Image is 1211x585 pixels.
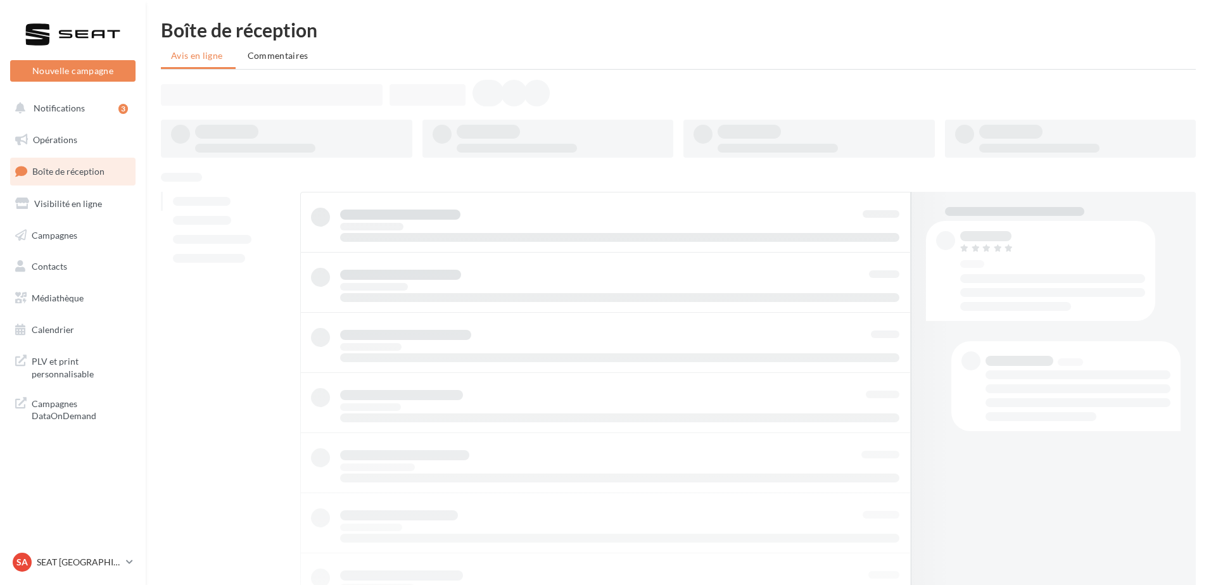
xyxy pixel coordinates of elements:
[32,261,67,272] span: Contacts
[8,158,138,185] a: Boîte de réception
[32,229,77,240] span: Campagnes
[32,166,105,177] span: Boîte de réception
[248,50,308,61] span: Commentaires
[8,222,138,249] a: Campagnes
[8,317,138,343] a: Calendrier
[34,103,85,113] span: Notifications
[16,556,28,569] span: SA
[8,390,138,427] a: Campagnes DataOnDemand
[8,348,138,385] a: PLV et print personnalisable
[118,104,128,114] div: 3
[8,127,138,153] a: Opérations
[8,95,133,122] button: Notifications 3
[10,550,136,574] a: SA SEAT [GEOGRAPHIC_DATA]
[32,324,74,335] span: Calendrier
[33,134,77,145] span: Opérations
[10,60,136,82] button: Nouvelle campagne
[8,253,138,280] a: Contacts
[8,285,138,311] a: Médiathèque
[32,395,130,422] span: Campagnes DataOnDemand
[32,292,84,303] span: Médiathèque
[34,198,102,209] span: Visibilité en ligne
[37,556,121,569] p: SEAT [GEOGRAPHIC_DATA]
[161,20,1196,39] div: Boîte de réception
[32,353,130,380] span: PLV et print personnalisable
[8,191,138,217] a: Visibilité en ligne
